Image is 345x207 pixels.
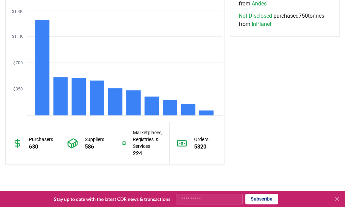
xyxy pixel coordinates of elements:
p: 5320 [194,143,208,151]
p: Suppliers [85,136,104,143]
tspan: $1.1K [12,34,23,39]
p: Marketplaces, Registries, & Services [133,129,162,150]
p: 224 [133,150,162,158]
tspan: $700 [13,61,23,65]
tspan: $1.4K [12,9,23,14]
span: purchased 750 tonnes from [238,12,331,28]
p: Purchasers [29,136,53,143]
p: 630 [29,143,53,151]
tspan: $350 [13,87,23,92]
p: 586 [85,143,104,151]
a: InPlanet [251,20,271,28]
a: Not Disclosed [238,12,272,20]
p: Orders [194,136,208,143]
